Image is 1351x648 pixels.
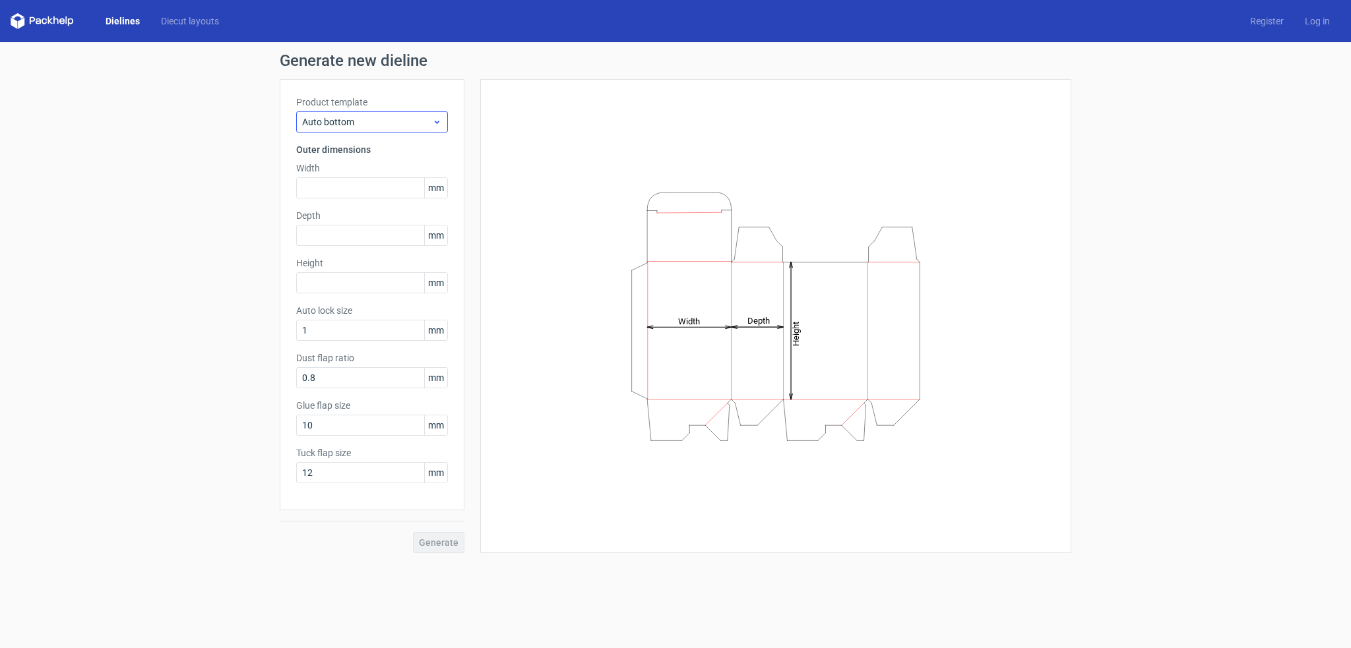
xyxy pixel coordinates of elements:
[678,316,700,326] tspan: Width
[424,178,447,198] span: mm
[424,415,447,435] span: mm
[296,304,448,317] label: Auto lock size
[296,143,448,156] h3: Outer dimensions
[1294,15,1340,28] a: Log in
[296,96,448,109] label: Product template
[280,53,1071,69] h1: Generate new dieline
[791,321,801,345] tspan: Height
[296,256,448,270] label: Height
[296,162,448,175] label: Width
[150,15,230,28] a: Diecut layouts
[302,115,432,129] span: Auto bottom
[296,351,448,365] label: Dust flap ratio
[747,316,770,326] tspan: Depth
[424,225,447,245] span: mm
[424,463,447,483] span: mm
[296,399,448,412] label: Glue flap size
[1240,15,1294,28] a: Register
[296,446,448,459] label: Tuck flap size
[424,273,447,293] span: mm
[296,209,448,222] label: Depth
[424,368,447,388] span: mm
[424,320,447,340] span: mm
[95,15,150,28] a: Dielines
